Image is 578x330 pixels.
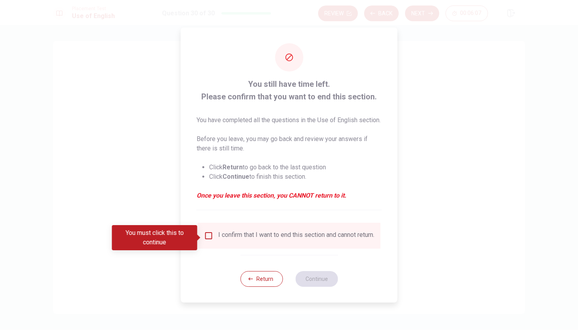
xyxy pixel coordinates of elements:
span: You still have time left. Please confirm that you want to end this section. [197,78,382,103]
strong: Return [223,163,243,171]
strong: Continue [223,173,249,180]
button: Return [240,271,283,287]
div: I confirm that I want to end this section and cannot return. [218,231,374,240]
li: Click to finish this section. [209,172,382,181]
p: You have completed all the questions in the Use of English section. [197,115,382,125]
span: You must click this to continue [204,231,214,240]
div: You must click this to continue [112,225,197,250]
button: Continue [295,271,338,287]
p: Before you leave, you may go back and review your answers if there is still time. [197,134,382,153]
li: Click to go back to the last question [209,163,382,172]
em: Once you leave this section, you CANNOT return to it. [197,191,382,200]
